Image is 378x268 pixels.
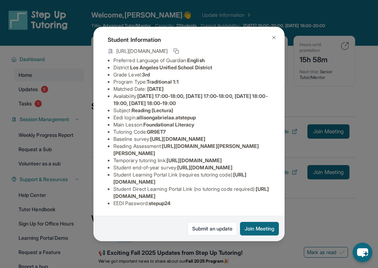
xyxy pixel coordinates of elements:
[113,57,270,64] li: Preferred Language of Guardian:
[113,128,270,135] li: Tutoring Code :
[113,143,259,156] span: [URL][DOMAIN_NAME][PERSON_NAME][PERSON_NAME]
[113,93,268,106] span: [DATE] 17:00-18:00, [DATE] 17:00-18:00, [DATE] 18:00-19:00, [DATE] 18:00-19:00
[113,164,270,171] li: Student end-of-year survey :
[149,200,171,206] span: stepup24
[147,86,164,92] span: [DATE]
[113,157,270,164] li: Temporary tutoring link :
[142,71,150,78] span: 3rd
[113,78,270,85] li: Program Type:
[113,114,270,121] li: Eedi login :
[113,121,270,128] li: Main Lesson :
[147,129,166,135] span: GR9ET7
[113,85,270,93] li: Matched Date:
[116,48,168,55] span: [URL][DOMAIN_NAME]
[113,71,270,78] li: Grade Level:
[108,35,270,44] h4: Student Information
[172,47,180,55] button: Copy link
[130,64,212,70] span: Los Angeles Unified School District
[167,157,222,163] span: [URL][DOMAIN_NAME]
[187,57,205,63] span: English
[113,93,270,107] li: Availability:
[177,164,233,170] span: [URL][DOMAIN_NAME]
[113,64,270,71] li: District:
[132,107,173,113] span: Reading (Lectura)
[188,222,237,235] a: Submit an update
[353,243,372,262] button: chat-button
[150,136,205,142] span: [URL][DOMAIN_NAME]
[113,171,270,185] li: Student Learning Portal Link (requires tutoring code) :
[113,135,270,143] li: Baseline survey :
[113,185,270,200] li: Student Direct Learning Portal Link (no tutoring code required) :
[113,200,270,207] li: EEDI Password :
[240,222,279,235] button: Join Meeting
[137,114,196,120] span: allisongabrielaa.atstepup
[147,79,179,85] span: Traditional 1:1
[271,35,277,40] img: Close Icon
[113,107,270,114] li: Subject :
[113,143,270,157] li: Reading Assessment :
[143,121,194,128] span: Foundational Literacy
